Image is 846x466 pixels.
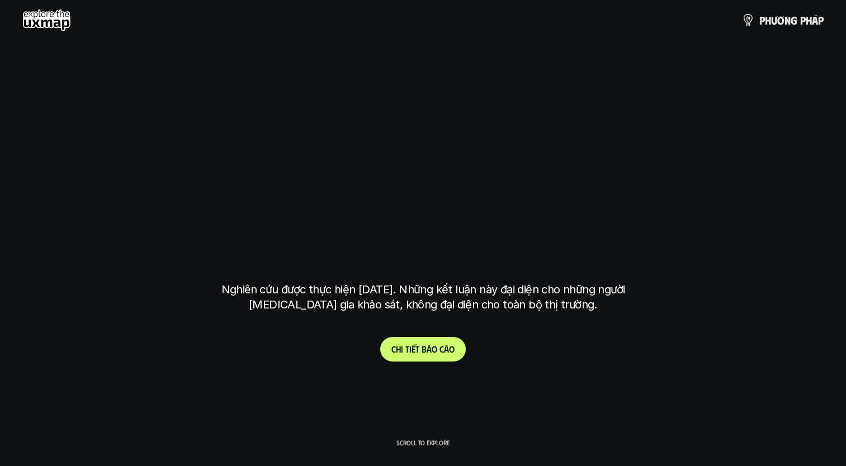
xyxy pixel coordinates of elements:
a: phươngpháp [741,9,824,31]
p: Nghiên cứu được thực hiện [DATE]. Những kết luận này đại diện cho những người [MEDICAL_DATA] gia ... [214,282,633,312]
span: p [759,14,765,26]
span: C [391,344,396,354]
span: á [812,14,818,26]
span: g [791,14,797,26]
h6: Kết quả nghiên cứu [385,94,470,107]
h1: phạm vi công việc của [219,122,627,169]
span: ơ [777,14,784,26]
span: n [784,14,791,26]
span: i [401,344,403,354]
span: á [444,344,449,354]
h1: tại [GEOGRAPHIC_DATA] [224,211,622,258]
p: Scroll to explore [396,439,450,446]
span: p [800,14,806,26]
span: t [405,344,409,354]
span: á [427,344,432,354]
span: h [396,344,401,354]
span: b [422,344,427,354]
span: p [818,14,824,26]
span: h [765,14,771,26]
span: ư [771,14,777,26]
span: o [432,344,437,354]
span: ế [412,344,415,354]
a: Chitiếtbáocáo [380,337,466,362]
span: c [439,344,444,354]
span: o [449,344,455,354]
span: i [409,344,412,354]
span: h [806,14,812,26]
span: t [415,344,419,354]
